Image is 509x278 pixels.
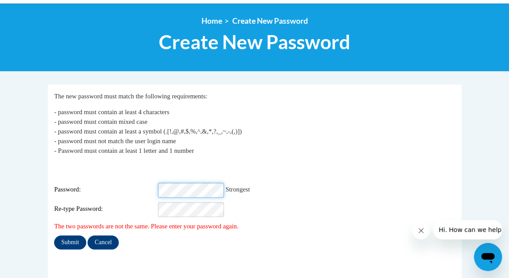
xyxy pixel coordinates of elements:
span: - password must contain at least 4 characters - password must contain mixed case - password must ... [54,108,242,154]
span: Hi. How can we help? [5,6,71,13]
a: Home [201,16,222,25]
iframe: Message from company [433,220,502,239]
iframe: Button to launch messaging window [474,243,502,271]
span: The two passwords are not the same. Please enter your password again. [54,223,238,230]
span: Re-type Password: [54,204,156,214]
span: Password: [54,185,156,195]
span: Strongest [226,186,250,193]
span: The new password must match the following requirements: [54,93,207,100]
input: Cancel [88,235,119,249]
span: Create New Password [159,30,350,54]
iframe: Close message [412,222,430,239]
input: Submit [54,235,86,249]
span: Create New Password [232,16,308,25]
